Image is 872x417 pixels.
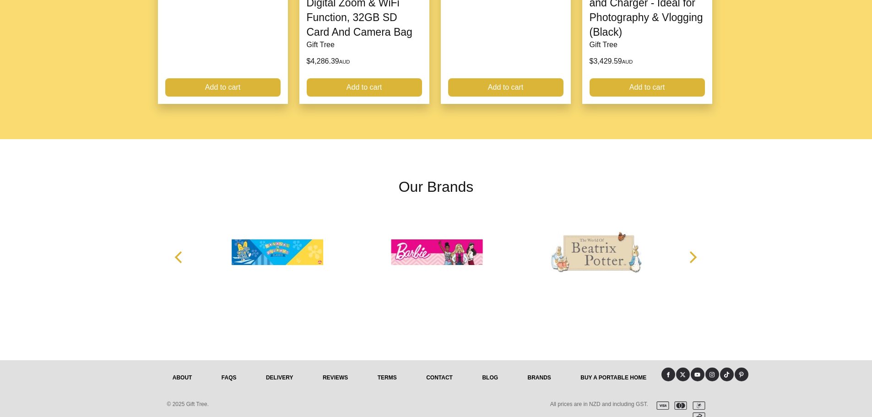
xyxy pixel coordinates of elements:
[232,218,323,287] img: Bananas in Pyjamas
[165,176,707,198] h2: Our Brands
[158,368,207,388] a: About
[448,78,563,97] a: Add to cart
[590,78,705,97] a: Add to cart
[735,368,748,381] a: Pinterest
[550,401,648,407] span: All prices are in NZD and including GST.
[170,247,190,267] button: Previous
[467,368,513,388] a: Blog
[167,401,209,407] span: © 2025 Gift Tree.
[307,78,422,97] a: Add to cart
[661,368,675,381] a: Facebook
[671,401,687,410] img: mastercard.svg
[363,368,412,388] a: Terms
[705,368,719,381] a: Instagram
[207,368,251,388] a: FAQs
[691,368,704,381] a: Youtube
[682,247,703,267] button: Next
[412,368,467,388] a: Contact
[689,401,705,410] img: paypal.svg
[251,368,308,388] a: delivery
[513,368,566,388] a: Brands
[308,368,363,388] a: reviews
[566,368,661,388] a: Buy a Portable Home
[551,218,642,287] img: Beatrix Potter
[676,368,690,381] a: X (Twitter)
[165,78,281,97] a: Add to cart
[653,401,669,410] img: visa.svg
[391,218,482,287] img: Barbie
[720,368,734,381] a: Tiktok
